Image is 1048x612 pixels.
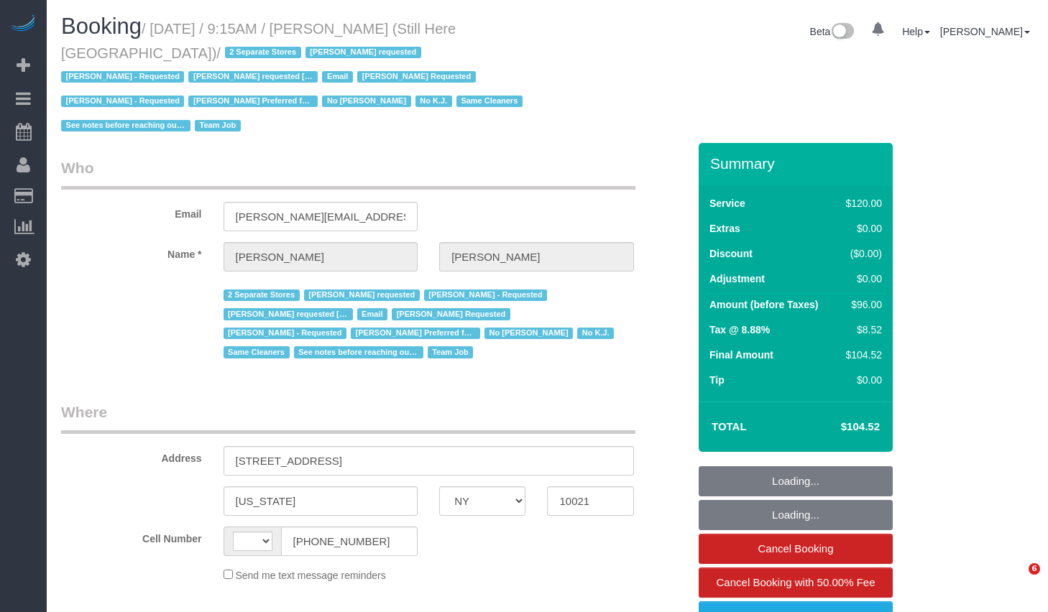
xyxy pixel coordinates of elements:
[999,563,1034,598] iframe: Intercom live chat
[224,242,418,272] input: First Name
[798,421,880,433] h4: $104.52
[830,23,854,42] img: New interface
[224,486,418,516] input: City
[439,242,634,272] input: Last Name
[357,308,388,320] span: Email
[547,486,633,516] input: Zip Code
[224,289,300,301] span: 2 Separate Stores
[195,120,241,131] span: Team Job
[61,14,142,39] span: Booking
[224,328,346,339] span: [PERSON_NAME] - Requested
[61,402,635,434] legend: Where
[709,297,818,312] label: Amount (before Taxes)
[709,246,753,261] label: Discount
[840,196,882,210] div: $120.00
[699,534,893,564] a: Cancel Booking
[188,96,318,107] span: [PERSON_NAME] Preferred for [STREET_ADDRESS][PERSON_NAME]
[305,47,421,58] span: [PERSON_NAME] requested
[61,96,184,107] span: [PERSON_NAME] - Requested
[712,420,747,432] strong: Total
[50,242,213,261] label: Name *
[840,246,882,261] div: ($0.00)
[709,348,773,362] label: Final Amount
[225,47,301,58] span: 2 Separate Stores
[484,328,573,339] span: No [PERSON_NAME]
[61,45,527,134] span: /
[840,323,882,337] div: $8.52
[840,297,882,312] div: $96.00
[415,96,452,107] span: No K.J.
[294,346,423,358] span: See notes before reaching out to customer
[456,96,523,107] span: Same Cleaners
[50,446,213,465] label: Address
[9,14,37,34] img: Automaid Logo
[1029,563,1040,575] span: 6
[61,120,190,131] span: See notes before reaching out to customer
[840,272,882,286] div: $0.00
[428,346,474,358] span: Team Job
[902,26,930,37] a: Help
[699,567,893,598] a: Cancel Booking with 50.00% Fee
[50,202,213,221] label: Email
[577,328,614,339] span: No K.J.
[61,71,184,83] span: [PERSON_NAME] - Requested
[61,157,635,190] legend: Who
[357,71,476,83] span: [PERSON_NAME] Requested
[224,202,418,231] input: Email
[304,289,420,301] span: [PERSON_NAME] requested
[322,96,410,107] span: No [PERSON_NAME]
[709,323,770,337] label: Tax @ 8.88%
[940,26,1030,37] a: [PERSON_NAME]
[424,289,547,301] span: [PERSON_NAME] - Requested
[840,348,882,362] div: $104.52
[61,21,527,134] small: / [DATE] / 9:15AM / [PERSON_NAME] (Still Here [GEOGRAPHIC_DATA])
[224,308,353,320] span: [PERSON_NAME] requested [STREET_ADDRESS]
[717,576,875,588] span: Cancel Booking with 50.00% Fee
[709,373,725,387] label: Tip
[235,570,385,581] span: Send me text message reminders
[709,272,765,286] label: Adjustment
[840,373,882,387] div: $0.00
[709,196,745,210] label: Service
[351,328,480,339] span: [PERSON_NAME] Preferred for [STREET_ADDRESS][PERSON_NAME]
[709,221,740,236] label: Extras
[281,527,418,556] input: Cell Number
[392,308,510,320] span: [PERSON_NAME] Requested
[50,527,213,546] label: Cell Number
[188,71,318,83] span: [PERSON_NAME] requested [STREET_ADDRESS]
[810,26,855,37] a: Beta
[322,71,353,83] span: Email
[224,346,290,358] span: Same Cleaners
[840,221,882,236] div: $0.00
[710,155,886,172] h3: Summary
